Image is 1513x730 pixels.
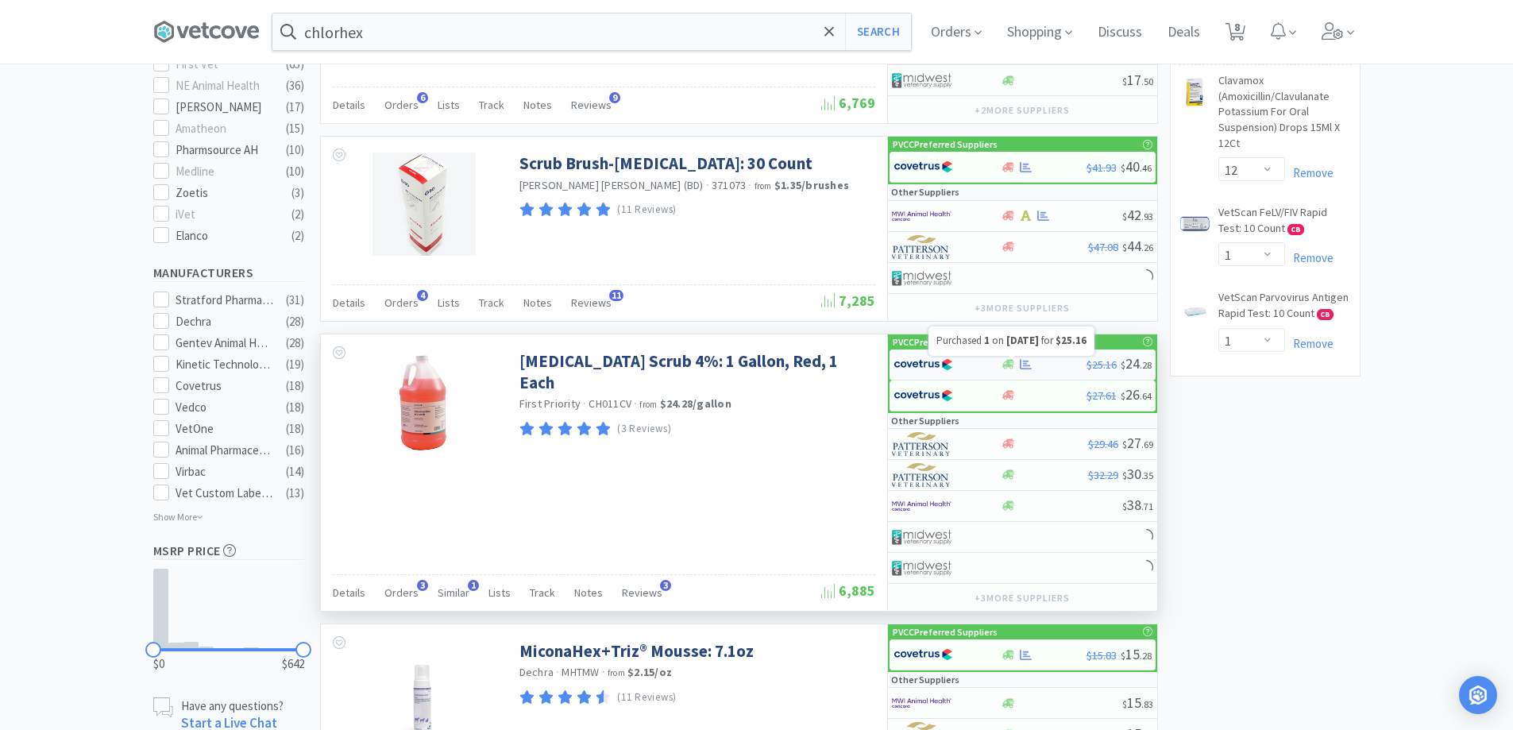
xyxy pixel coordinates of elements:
span: Purchased on for [936,334,1087,347]
span: Track [479,295,504,310]
img: 4dd14cff54a648ac9e977f0c5da9bc2e_5.png [892,68,951,92]
span: $ [1122,469,1127,481]
strong: $1.35 / brushes [774,178,849,192]
a: Clavamox (Amoxicillin/Clavulanate Potassium For Oral Suspension) Drops 15Ml X 12Ct [1218,73,1352,157]
button: +3more suppliers [967,297,1077,319]
p: Other Suppliers [891,184,959,199]
a: Remove [1285,250,1334,265]
a: Dechra [519,665,554,679]
h5: Manufacturers [153,264,304,282]
span: . 46 [1140,162,1152,174]
span: $ [1121,162,1125,174]
img: 9a9619a0419e430992807215e967f836_370270.jpeg [1179,208,1210,240]
span: · [634,396,637,411]
p: (11 Reviews) [617,689,677,706]
img: f5e969b455434c6296c6d81ef179fa71_3.png [892,235,951,259]
span: $ [1121,359,1125,371]
span: . 64 [1140,390,1152,402]
span: $25.16 [1056,334,1087,347]
span: Notes [523,98,552,112]
span: 6,769 [821,94,875,112]
span: $41.93 [1087,160,1117,175]
span: 6,885 [821,581,875,600]
p: Have any questions? [181,697,284,714]
span: Notes [523,295,552,310]
span: . 28 [1140,359,1152,371]
span: $642 [282,655,304,674]
div: Covetrus [176,377,274,396]
a: Discuss [1091,25,1148,40]
a: [PERSON_NAME] [PERSON_NAME] (BD) [519,178,704,192]
span: $ [1122,241,1127,253]
img: f6b2451649754179b5b4e0c70c3f7cb0_2.png [892,204,951,228]
span: Reviews [622,585,662,600]
div: iVet [176,205,274,224]
span: 1 [984,334,990,347]
strong: $2.15 / oz [627,665,672,679]
span: Similar [438,585,469,600]
span: $32.29 [1088,468,1118,482]
p: Other Suppliers [891,413,959,428]
span: Orders [384,295,419,310]
div: ( 28 ) [286,334,304,353]
a: Remove [1285,336,1334,351]
span: Notes [574,585,603,600]
span: $ [1122,500,1127,512]
div: VetOne [176,419,274,438]
button: +3more suppliers [967,587,1077,609]
span: Lists [488,585,511,600]
span: MHTMW [562,665,599,679]
span: 27 [1122,434,1153,452]
img: 77fca1acd8b6420a9015268ca798ef17_1.png [894,155,953,179]
div: ( 15 ) [286,119,304,138]
div: Vedco [176,398,274,417]
span: . 26 [1141,241,1153,253]
img: 77fca1acd8b6420a9015268ca798ef17_1.png [894,353,953,377]
a: Scrub Brush-[MEDICAL_DATA]: 30 Count [519,153,812,174]
img: 4dd14cff54a648ac9e977f0c5da9bc2e_5.png [892,556,951,580]
span: · [583,396,586,411]
p: (11 Reviews) [617,202,677,218]
div: Vet Custom Label Direct [176,484,274,503]
div: ( 36 ) [286,76,304,95]
div: Dechra [176,312,274,331]
span: 1 [468,580,479,591]
img: f1a54a1909014c2696bb61f9032dd969_40185.png [386,350,461,454]
img: 910451272cb54fb3bf4c7b626553c61c_135013.jpeg [372,153,476,256]
span: 40 [1121,157,1152,176]
div: ( 13 ) [286,484,304,503]
span: . 50 [1141,75,1153,87]
span: 17 [1122,71,1153,89]
span: $0 [153,655,164,674]
span: Details [333,98,365,112]
div: ( 10 ) [286,162,304,181]
div: Elanco [176,226,274,245]
span: from [608,667,625,678]
span: . 71 [1141,500,1153,512]
a: Deals [1161,25,1206,40]
span: 15 [1122,693,1153,712]
strong: $24.28 / gallon [660,396,731,411]
span: · [706,178,709,192]
span: 44 [1122,237,1153,255]
span: $ [1121,650,1125,662]
div: Open Intercom Messenger [1459,676,1497,714]
img: 50dcbcee0d0447198a90b29a9f3020d9_368933.jpeg [1179,293,1210,325]
img: f5e969b455434c6296c6d81ef179fa71_3.png [892,463,951,487]
span: $ [1121,390,1125,402]
p: Show More [153,505,203,524]
span: Lists [438,98,460,112]
span: 371073 [712,178,747,192]
span: CB [1288,225,1303,234]
span: 4 [417,290,428,301]
div: ( 19 ) [286,355,304,374]
div: Stratford Pharmaceuticals [176,291,274,310]
span: $ [1122,438,1127,450]
a: VetScan Parvovirus Antigen Rapid Test: 10 Count CB [1218,290,1352,327]
span: Track [479,98,504,112]
span: 7,285 [821,292,875,310]
span: 15 [1121,645,1152,663]
span: CH011CV [589,396,631,411]
span: . 35 [1141,469,1153,481]
img: f6b2451649754179b5b4e0c70c3f7cb0_2.png [892,691,951,715]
